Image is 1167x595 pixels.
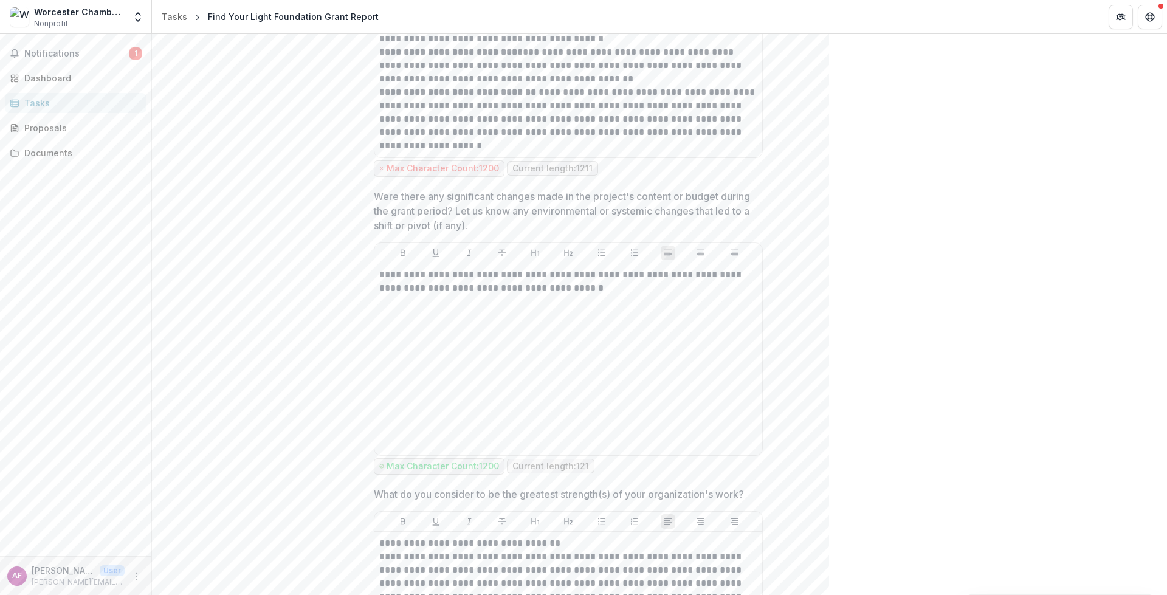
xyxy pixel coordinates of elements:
div: Find Your Light Foundation Grant Report [208,10,379,23]
p: Current length: 1211 [512,163,593,174]
span: 1 [129,47,142,60]
button: Bullet List [594,246,609,260]
button: Notifications1 [5,44,146,63]
span: Nonprofit [34,18,68,29]
a: Documents [5,143,146,163]
p: Were there any significant changes made in the project's content or budget during the grant perio... [374,189,756,233]
div: Documents [24,146,137,159]
button: Get Help [1138,5,1162,29]
button: Heading 1 [528,514,543,529]
span: Notifications [24,49,129,59]
div: Proposals [24,122,137,134]
button: Strike [495,246,509,260]
a: Tasks [5,93,146,113]
p: Max Character Count: 1200 [387,163,499,174]
button: Italicize [462,514,477,529]
p: Max Character Count: 1200 [387,461,499,472]
button: Align Left [661,514,675,529]
button: Open entity switcher [129,5,146,29]
button: Underline [429,514,443,529]
button: Strike [495,514,509,529]
div: Dashboard [24,72,137,84]
a: Dashboard [5,68,146,88]
button: Align Right [727,514,742,529]
p: Current length: 121 [512,461,589,472]
button: More [129,569,144,583]
button: Bold [396,514,410,529]
a: Tasks [157,8,192,26]
nav: breadcrumb [157,8,384,26]
button: Heading 2 [561,246,576,260]
p: [PERSON_NAME] [32,564,95,577]
a: Proposals [5,118,146,138]
p: What do you consider to be the greatest strength(s) of your organization's work? [374,487,744,501]
button: Heading 2 [561,514,576,529]
button: Align Right [727,246,742,260]
button: Bullet List [594,514,609,529]
button: Align Left [661,246,675,260]
button: Bold [396,246,410,260]
button: Heading 1 [528,246,543,260]
button: Align Center [694,246,708,260]
button: Italicize [462,246,477,260]
div: Ariana Falk [12,572,22,580]
img: Worcester Chamber Music Society, Inc. [10,7,29,27]
p: User [100,565,125,576]
div: Worcester Chamber Music Society, Inc. [34,5,125,18]
button: Underline [429,246,443,260]
div: Tasks [162,10,187,23]
button: Ordered List [627,514,642,529]
div: Tasks [24,97,137,109]
button: Partners [1109,5,1133,29]
button: Ordered List [627,246,642,260]
p: [PERSON_NAME][EMAIL_ADDRESS][DOMAIN_NAME] [32,577,125,588]
button: Align Center [694,514,708,529]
